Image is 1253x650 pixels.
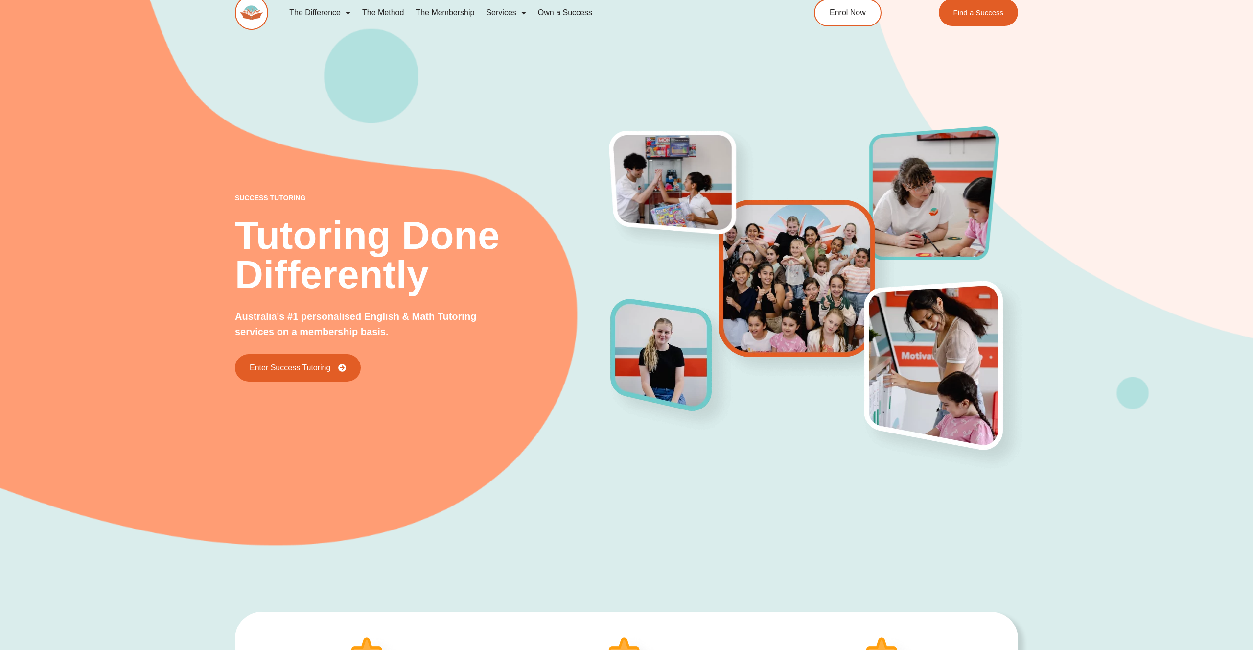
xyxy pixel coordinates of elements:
[480,1,532,24] a: Services
[830,9,866,17] span: Enrol Now
[283,1,769,24] nav: Menu
[235,309,510,339] p: Australia's #1 personalised English & Math Tutoring services on a membership basis.
[1085,539,1253,650] iframe: Chat Widget
[532,1,598,24] a: Own a Success
[356,1,410,24] a: The Method
[235,354,361,382] a: Enter Success Tutoring
[410,1,480,24] a: The Membership
[283,1,356,24] a: The Difference
[953,9,1003,16] span: Find a Success
[235,216,611,294] h2: Tutoring Done Differently
[250,364,330,372] span: Enter Success Tutoring
[235,194,611,201] p: success tutoring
